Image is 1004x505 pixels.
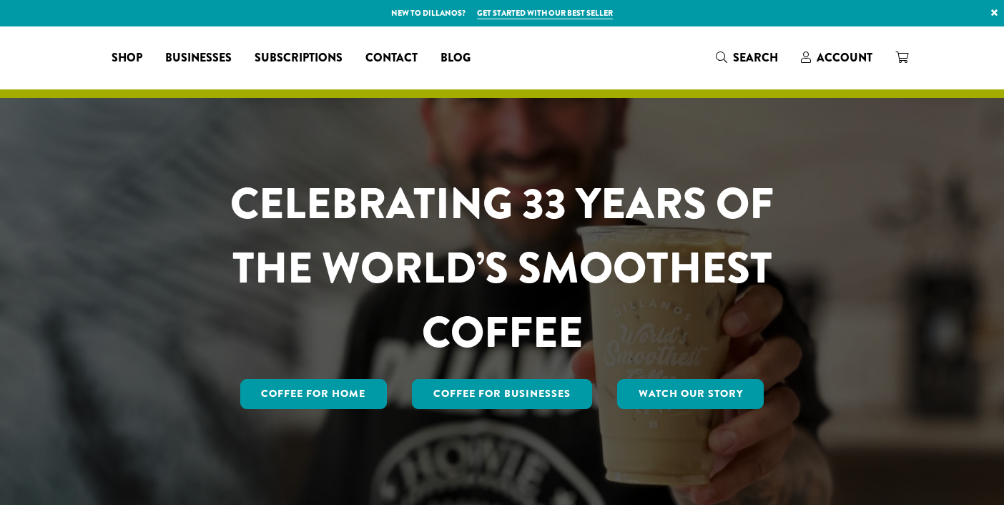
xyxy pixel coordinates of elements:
a: Search [704,46,789,69]
span: Businesses [165,49,232,67]
span: Search [733,49,778,66]
a: Coffee for Home [240,379,388,409]
h1: CELEBRATING 33 YEARS OF THE WORLD’S SMOOTHEST COFFEE [188,172,816,365]
span: Blog [441,49,471,67]
a: Coffee For Businesses [412,379,592,409]
a: Watch Our Story [617,379,764,409]
a: Shop [100,46,154,69]
span: Account [817,49,872,66]
span: Contact [365,49,418,67]
span: Subscriptions [255,49,343,67]
span: Shop [112,49,142,67]
a: Get started with our best seller [477,7,613,19]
